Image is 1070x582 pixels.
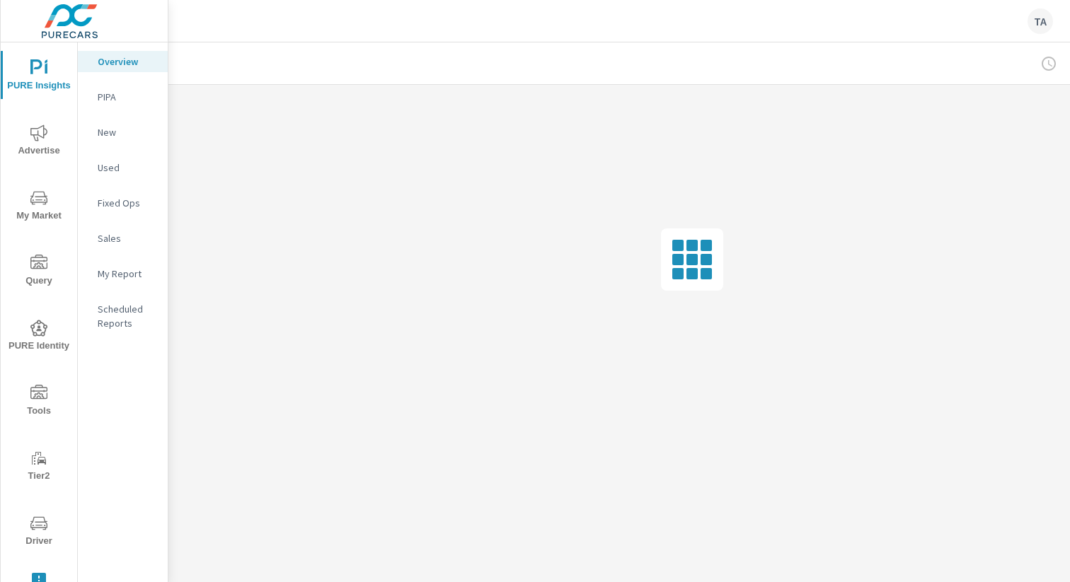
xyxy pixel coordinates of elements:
div: PIPA [78,86,168,107]
p: Scheduled Reports [98,302,156,330]
span: Tools [5,385,73,419]
span: PURE Insights [5,59,73,94]
span: Tier2 [5,450,73,484]
span: Driver [5,515,73,549]
span: Query [5,255,73,289]
div: Scheduled Reports [78,298,168,334]
div: Sales [78,228,168,249]
div: Overview [78,51,168,72]
p: New [98,125,156,139]
div: My Report [78,263,168,284]
div: Used [78,157,168,178]
p: Sales [98,231,156,245]
span: PURE Identity [5,320,73,354]
p: My Report [98,267,156,281]
div: Fixed Ops [78,192,168,214]
p: Overview [98,54,156,69]
div: TA [1028,8,1053,34]
p: Used [98,161,156,175]
p: Fixed Ops [98,196,156,210]
div: New [78,122,168,143]
span: My Market [5,190,73,224]
span: Advertise [5,124,73,159]
p: PIPA [98,90,156,104]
